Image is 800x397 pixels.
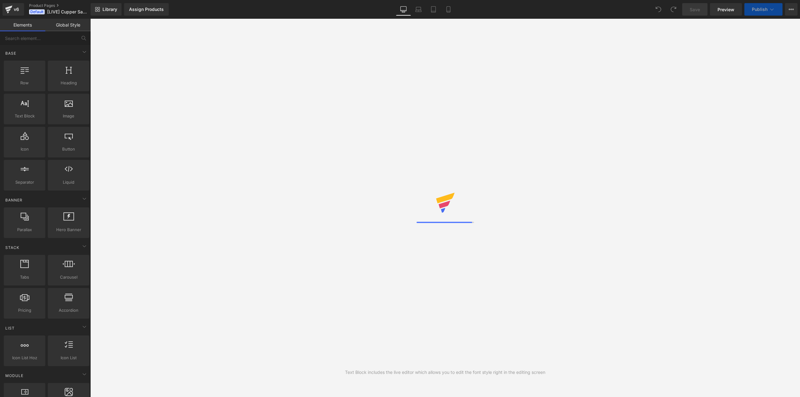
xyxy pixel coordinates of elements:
[6,80,43,86] span: Row
[50,274,87,280] span: Carousel
[50,226,87,233] span: Hero Banner
[6,146,43,152] span: Icon
[396,3,411,16] a: Desktop
[744,3,782,16] button: Publish
[102,7,117,12] span: Library
[45,19,91,31] a: Global Style
[50,80,87,86] span: Heading
[29,9,45,14] span: Default
[785,3,797,16] button: More
[5,50,17,56] span: Base
[667,3,680,16] button: Redo
[29,3,101,8] a: Product Pages
[6,274,43,280] span: Tabs
[6,179,43,186] span: Separator
[6,226,43,233] span: Parallax
[12,5,20,13] div: v6
[50,113,87,119] span: Image
[50,307,87,314] span: Accordion
[345,369,545,376] div: Text Block includes the live editor which allows you to edit the font style right in the editing ...
[710,3,742,16] a: Preview
[752,7,767,12] span: Publish
[690,6,700,13] span: Save
[5,373,24,379] span: Module
[411,3,426,16] a: Laptop
[5,245,20,251] span: Stack
[50,179,87,186] span: Liquid
[717,6,734,13] span: Preview
[6,307,43,314] span: Pricing
[129,7,164,12] div: Assign Products
[50,146,87,152] span: Button
[91,3,122,16] a: New Library
[6,355,43,361] span: Icon List Hoz
[47,9,89,14] span: [LIVE] Cupper Savings Bundle (EVERGREEN) [DATE]
[50,355,87,361] span: Icon List
[441,3,456,16] a: Mobile
[426,3,441,16] a: Tablet
[6,113,43,119] span: Text Block
[2,3,24,16] a: v6
[5,197,23,203] span: Banner
[652,3,665,16] button: Undo
[5,325,15,331] span: List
